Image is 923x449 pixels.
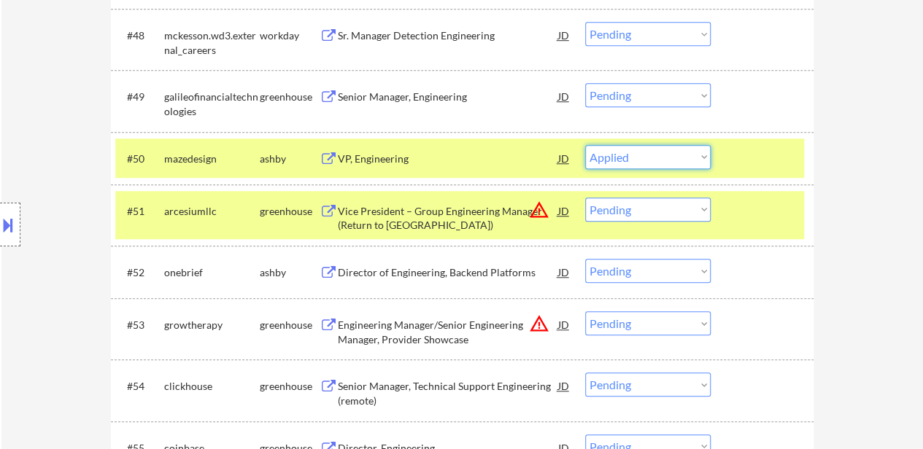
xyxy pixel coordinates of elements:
div: greenhouse [260,379,320,394]
div: JD [557,311,571,337]
div: workday [260,28,320,43]
div: JD [557,145,571,171]
div: JD [557,83,571,109]
div: Engineering Manager/Senior Engineering Manager, Provider Showcase [338,318,558,346]
div: VP, Engineering [338,152,558,166]
button: warning_amber [529,313,549,334]
div: greenhouse [260,318,320,332]
div: mckesson.wd3.external_careers [164,28,260,57]
div: ashby [260,152,320,166]
div: JD [557,198,571,224]
div: Senior Manager, Engineering [338,90,558,104]
div: #54 [127,379,152,394]
div: Sr. Manager Detection Engineering [338,28,558,43]
div: Senior Manager, Technical Support Engineering (remote) [338,379,558,407]
div: JD [557,22,571,48]
div: Vice President – Group Engineering Manager (Return to [GEOGRAPHIC_DATA]) [338,204,558,233]
div: JD [557,259,571,285]
div: JD [557,372,571,399]
div: greenhouse [260,90,320,104]
div: Director of Engineering, Backend Platforms [338,265,558,280]
div: greenhouse [260,204,320,219]
div: ashby [260,265,320,280]
div: #48 [127,28,152,43]
button: warning_amber [529,200,549,220]
div: clickhouse [164,379,260,394]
